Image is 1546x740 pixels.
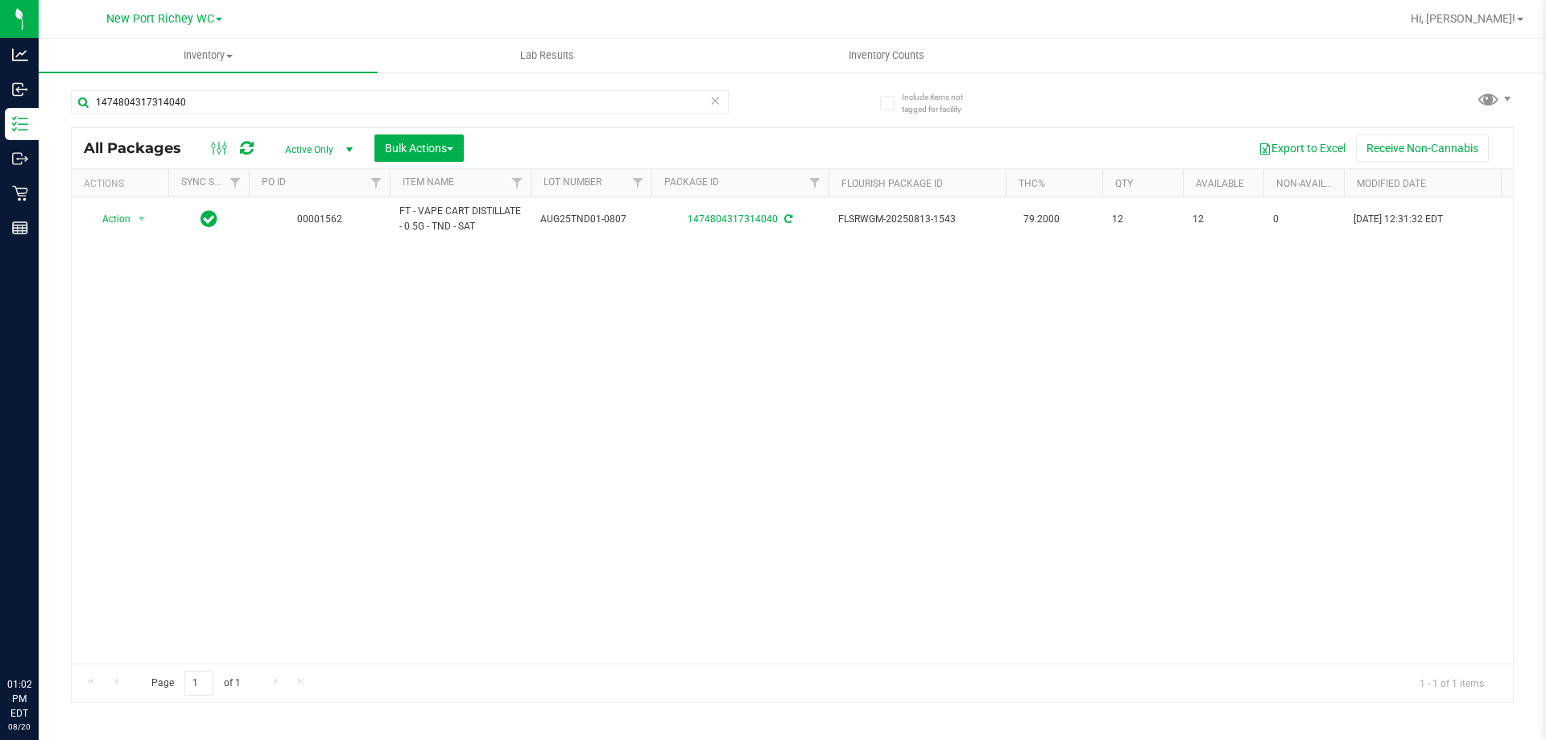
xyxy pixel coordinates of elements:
inline-svg: Analytics [12,47,28,63]
p: 08/20 [7,721,31,733]
a: Non-Available [1276,178,1348,189]
iframe: Resource center [16,611,64,659]
span: All Packages [84,139,197,157]
span: 12 [1193,212,1254,227]
span: Inventory Counts [827,48,946,63]
span: Action [88,208,131,230]
span: In Sync [200,208,217,230]
a: THC% [1019,178,1045,189]
button: Receive Non-Cannabis [1356,134,1489,162]
span: 0 [1273,212,1334,227]
div: Actions [84,178,162,189]
a: Inventory Counts [717,39,1056,72]
a: 00001562 [297,213,342,225]
a: Inventory [39,39,378,72]
a: Filter [222,169,249,196]
span: Bulk Actions [385,142,453,155]
a: Lot Number [544,176,601,188]
inline-svg: Retail [12,185,28,201]
a: Filter [363,169,390,196]
a: Item Name [403,176,454,188]
span: FT - VAPE CART DISTILLATE - 0.5G - TND - SAT [399,204,521,234]
button: Export to Excel [1248,134,1356,162]
span: [DATE] 12:31:32 EDT [1354,212,1443,227]
span: Hi, [PERSON_NAME]! [1411,12,1515,25]
span: Lab Results [498,48,596,63]
span: 12 [1112,212,1173,227]
inline-svg: Inbound [12,81,28,97]
span: Clear [709,90,721,111]
span: Page of 1 [138,671,254,696]
span: Inventory [39,48,378,63]
a: PO ID [262,176,286,188]
span: New Port Richey WC [106,12,214,26]
a: Flourish Package ID [841,178,943,189]
a: 1474804317314040 [688,213,778,225]
inline-svg: Reports [12,220,28,236]
span: FLSRWGM-20250813-1543 [838,212,996,227]
span: select [132,208,152,230]
a: Available [1196,178,1244,189]
input: 1 [184,671,213,696]
a: Sync Status [181,176,243,188]
a: Modified Date [1357,178,1426,189]
a: Package ID [664,176,719,188]
span: Include items not tagged for facility [902,91,982,115]
a: Filter [625,169,651,196]
span: 79.2000 [1015,208,1068,231]
span: 1 - 1 of 1 items [1407,671,1497,695]
a: Qty [1115,178,1133,189]
inline-svg: Inventory [12,116,28,132]
span: AUG25TND01-0807 [540,212,642,227]
a: Lab Results [378,39,717,72]
input: Search Package ID, Item Name, SKU, Lot or Part Number... [71,90,729,114]
a: Filter [504,169,531,196]
p: 01:02 PM EDT [7,677,31,721]
span: Sync from Compliance System [782,213,792,225]
inline-svg: Outbound [12,151,28,167]
button: Bulk Actions [374,134,464,162]
a: Filter [802,169,829,196]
